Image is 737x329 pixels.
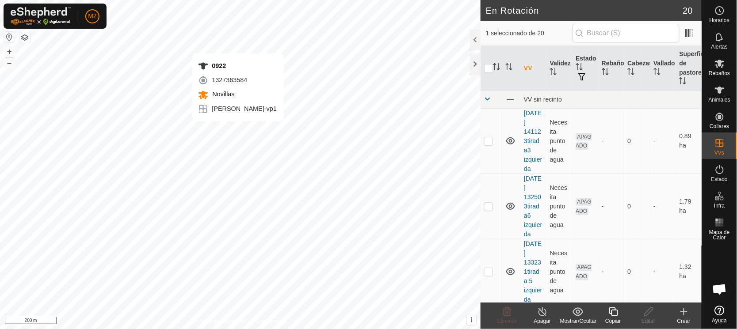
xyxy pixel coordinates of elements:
[653,69,661,76] p-sorticon: Activar para ordenar
[627,69,634,76] p-sorticon: Activar para ordenar
[525,317,560,325] div: Apagar
[467,315,477,325] button: i
[19,32,30,43] button: Capas del Mapa
[602,136,621,146] div: -
[714,203,725,208] span: Infra
[198,104,277,114] div: [PERSON_NAME]-vp1
[546,174,572,239] td: Necesita punto de agua
[676,46,702,91] th: Superficie de pastoreo
[666,317,702,325] div: Crear
[195,318,245,325] a: Política de Privacidad
[524,240,542,303] a: [DATE] 133231tirada 5 izquierda
[546,108,572,174] td: Necesita punto de agua
[576,64,583,72] p-sorticon: Activar para ordenar
[256,318,286,325] a: Contáctenos
[679,79,686,86] p-sorticon: Activar para ordenar
[676,174,702,239] td: 1.79 ha
[505,64,512,72] p-sorticon: Activar para ordenar
[88,11,96,21] span: M2
[546,239,572,304] td: Necesita punto de agua
[631,317,666,325] div: Editar
[486,5,683,16] h2: En Rotación
[676,108,702,174] td: 0.89 ha
[702,302,737,327] a: Ayuda
[493,64,500,72] p-sorticon: Activar para ordenar
[576,198,592,215] span: APAGADO
[706,276,733,303] div: Chat abierto
[471,316,473,324] span: i
[714,150,724,155] span: VVs
[572,46,598,91] th: Estado
[576,264,592,280] span: APAGADO
[709,97,730,102] span: Animales
[524,96,698,103] div: VV sin recinto
[486,29,573,38] span: 1 seleccionado de 20
[11,7,71,25] img: Logo Gallagher
[596,317,631,325] div: Copiar
[598,46,624,91] th: Rebaño
[710,124,729,129] span: Collares
[710,18,729,23] span: Horarios
[4,32,15,42] button: Restablecer Mapa
[210,91,235,98] span: Novillas
[524,110,542,172] a: [DATE] 141123tirada3 izquierda
[711,177,728,182] span: Estado
[524,175,542,238] a: [DATE] 132503tirada6 izquierda
[546,46,572,91] th: Validez
[650,46,676,91] th: Vallado
[650,174,676,239] td: -
[198,75,277,85] div: 1327363584
[573,24,680,42] input: Buscar (S)
[550,69,557,76] p-sorticon: Activar para ordenar
[650,108,676,174] td: -
[683,4,693,17] span: 20
[650,239,676,304] td: -
[602,267,621,276] div: -
[711,44,728,49] span: Alertas
[624,239,650,304] td: 0
[624,108,650,174] td: 0
[576,133,592,150] span: APAGADO
[602,69,609,76] p-sorticon: Activar para ordenar
[704,230,735,240] span: Mapa de Calor
[4,58,15,68] button: –
[709,71,730,76] span: Rebaños
[198,61,277,71] div: 0922
[624,174,650,239] td: 0
[497,318,516,324] span: Eliminar
[520,46,546,91] th: VV
[676,239,702,304] td: 1.32 ha
[560,317,596,325] div: Mostrar/Ocultar
[4,46,15,57] button: +
[602,202,621,211] div: -
[712,318,727,323] span: Ayuda
[624,46,650,91] th: Cabezas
